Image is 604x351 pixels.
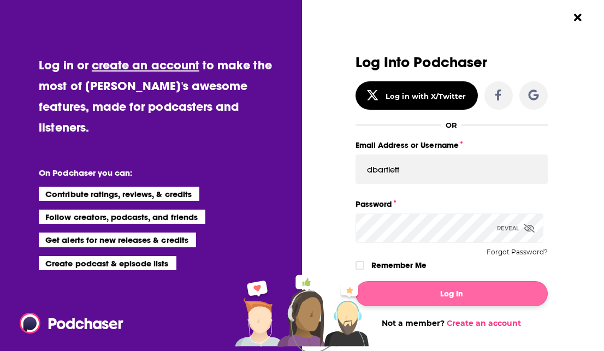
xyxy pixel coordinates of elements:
h3: Log Into Podchaser [356,55,548,70]
button: Close Button [567,7,588,28]
li: On Podchaser you can: [39,168,257,178]
button: Log in with X/Twitter [356,81,478,110]
label: Email Address or Username [356,138,548,152]
img: Podchaser - Follow, Share and Rate Podcasts [20,313,125,334]
li: Contribute ratings, reviews, & credits [39,187,199,201]
div: Reveal [497,213,535,243]
a: create an account [92,57,199,73]
div: Not a member? [356,318,548,328]
div: OR [446,121,457,129]
a: Create an account [447,318,521,328]
label: Password [356,197,548,211]
li: Get alerts for new releases & credits [39,233,196,247]
label: Remember Me [371,258,427,272]
li: Create podcast & episode lists [39,256,176,270]
li: Follow creators, podcasts, and friends [39,210,205,224]
button: Forgot Password? [487,248,548,256]
input: Email Address or Username [356,154,548,184]
a: Podchaser - Follow, Share and Rate Podcasts [20,313,116,334]
div: Log in with X/Twitter [386,92,466,100]
button: Log In [356,281,548,306]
